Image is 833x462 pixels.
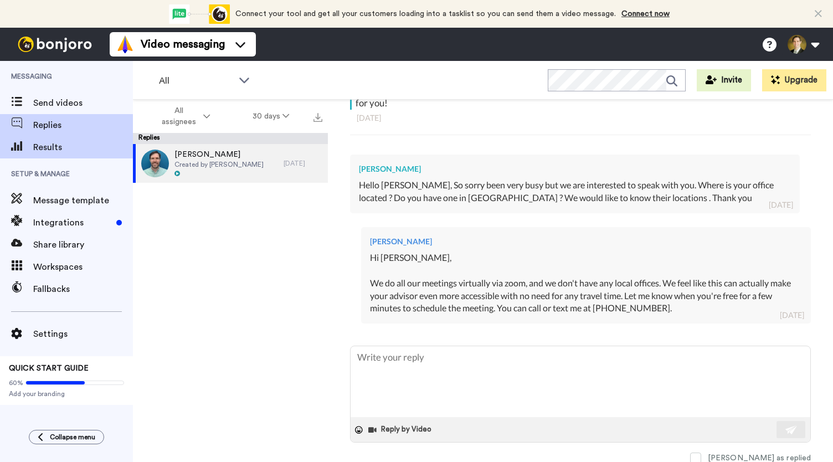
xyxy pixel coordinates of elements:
img: bj-logo-header-white.svg [13,37,96,52]
div: [DATE] [769,199,793,211]
img: vm-color.svg [116,35,134,53]
span: Workspaces [33,260,133,274]
span: Integrations [33,216,112,229]
span: Message template [33,194,133,207]
button: All assignees [135,101,232,132]
span: QUICK START GUIDE [9,365,89,372]
a: [PERSON_NAME]Created by [PERSON_NAME][DATE] [133,144,328,183]
button: Upgrade [762,69,826,91]
a: Connect now [621,10,670,18]
img: export.svg [313,113,322,122]
button: Reply by Video [367,422,435,438]
span: Fallbacks [33,283,133,296]
span: Collapse menu [50,433,95,442]
button: Collapse menu [29,430,104,444]
span: Share library [33,238,133,251]
span: Video messaging [141,37,225,52]
span: All [159,74,233,88]
div: Hi [PERSON_NAME], We do all our meetings virtually via zoom, and we don't have any local offices.... [370,251,802,315]
span: All assignees [156,105,201,127]
span: Created by [PERSON_NAME] [174,160,264,169]
div: Hello [PERSON_NAME], So sorry been very busy but we are interested to speak with you. Where is yo... [359,179,791,204]
div: [DATE] [780,310,804,321]
img: send-white.svg [785,425,798,434]
span: Results [33,141,133,154]
span: Send videos [33,96,133,110]
button: Invite [697,69,751,91]
div: [DATE] [357,112,804,124]
span: [PERSON_NAME] [174,149,264,160]
div: [PERSON_NAME] [370,236,802,247]
div: animation [169,4,230,24]
div: [DATE] [284,159,322,168]
button: Export all results that match these filters now. [310,108,326,125]
div: Replies [133,133,328,144]
button: 30 days [232,106,311,126]
div: [PERSON_NAME] [359,163,791,174]
img: 8aca385c-fdc8-4147-a0e8-a002c067f6cf-thumb.jpg [141,150,169,177]
span: Add your branding [9,389,124,398]
span: Connect your tool and get all your customers loading into a tasklist so you can send them a video... [235,10,616,18]
span: Replies [33,119,133,132]
span: 60% [9,378,23,387]
span: Settings [33,327,133,341]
